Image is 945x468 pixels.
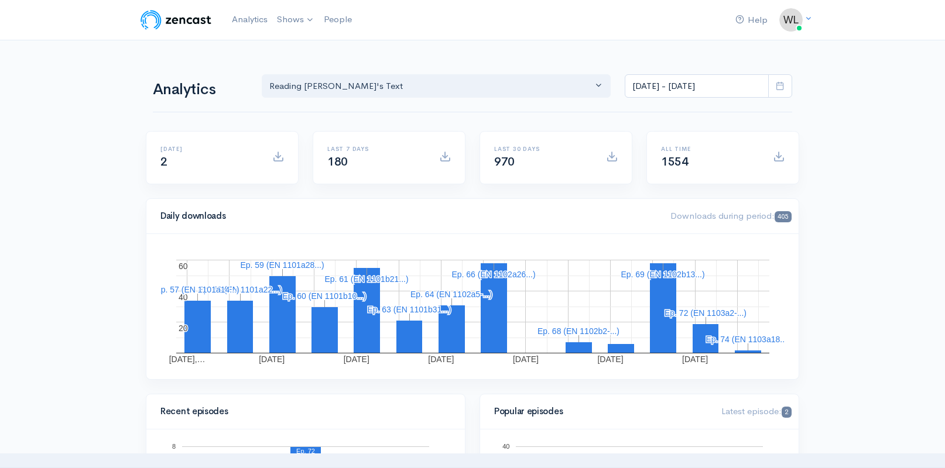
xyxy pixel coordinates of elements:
button: Reading Aristotle's Text [262,74,611,98]
a: People [319,7,357,32]
h6: [DATE] [160,146,258,152]
text: [DATE] [682,355,708,364]
h4: Recent episodes [160,407,444,417]
text: Ep. 64 (EN 1102a5-...) [410,290,492,299]
img: ZenCast Logo [139,8,213,32]
text: 60 [179,261,188,271]
h4: Popular episodes [494,407,707,417]
text: Ep. 58 (EN 1101a22...) [198,285,282,294]
text: [DATE] [344,355,369,364]
svg: A chart. [160,248,785,365]
h6: Last 30 days [494,146,592,152]
text: Ep. 60 (EN 1101b10...) [282,291,366,301]
text: Ep. 74 (EN 1103a18...) [706,335,789,344]
span: 2 [782,407,792,418]
div: Reading [PERSON_NAME]'s Text [269,80,593,93]
text: Ep. 69 (EN 1102b13...) [621,270,704,279]
span: Downloads during period: [670,210,792,221]
text: Ep. 72 [296,448,315,455]
text: Ep. 59 (EN 1101a28...) [240,260,324,270]
span: 1554 [661,154,688,169]
text: [DATE] [428,355,454,364]
text: 40 [502,443,509,450]
text: Ep. 68 (EN 1102b2-...) [537,326,619,336]
text: 40 [179,292,188,302]
span: 180 [327,154,348,169]
h4: Daily downloads [160,211,656,221]
a: Shows [272,7,319,33]
a: Analytics [227,7,272,32]
text: Ep. 72 (EN 1103a2-...) [665,308,747,318]
span: 2 [160,154,167,169]
text: [DATE] [259,355,285,364]
text: Ep. 61 (EN 1101b21...) [324,274,408,284]
span: Latest episode: [721,405,792,417]
text: [DATE] [513,355,539,364]
text: 20 [179,324,188,333]
h1: Analytics [153,81,248,98]
text: Ep. 63 (EN 1101b31...) [367,305,451,314]
span: 405 [775,211,792,222]
text: Ep. 66 (EN 1102a26...) [451,270,535,279]
h6: All time [661,146,759,152]
span: 970 [494,154,515,169]
text: 8 [172,443,176,450]
input: analytics date range selector [625,74,769,98]
text: [DATE] [597,355,623,364]
a: Help [731,8,772,33]
text: Ep. 57 (EN 1101a14...) [155,285,239,294]
img: ... [779,8,803,32]
h6: Last 7 days [327,146,425,152]
text: [DATE],… [169,355,206,364]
